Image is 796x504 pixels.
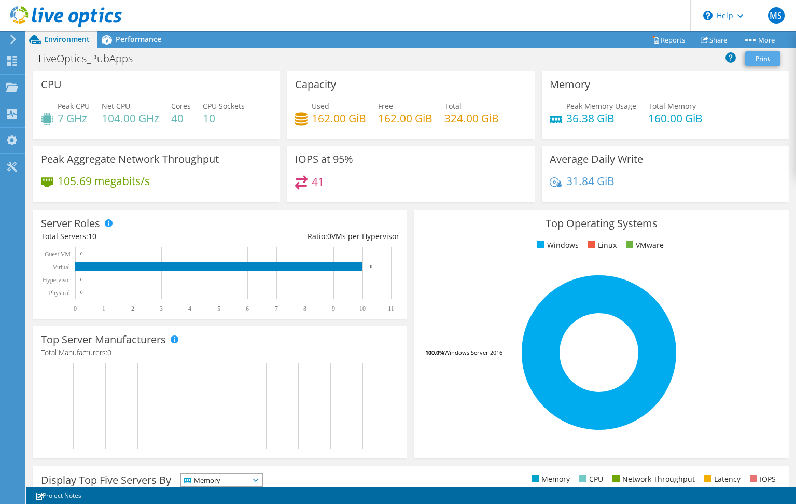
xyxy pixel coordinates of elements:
text: 2 [131,305,134,312]
li: Linux [585,240,617,251]
h3: Average Daily Write [550,153,643,165]
text: Physical [49,289,70,297]
h3: Capacity [295,79,336,90]
span: Free [378,101,393,111]
tspan: 100.0% [425,348,444,356]
li: Network Throughput [610,473,695,485]
div: Total Servers: [41,231,220,242]
a: Print [745,51,780,66]
a: Project Notes [28,489,89,502]
text: 11 [388,305,394,312]
h4: 10 [203,113,245,124]
text: 6 [246,305,249,312]
h3: Memory [550,79,590,90]
span: Environment [44,34,90,44]
li: VMware [623,240,664,251]
span: Performance [116,34,161,44]
a: More [735,32,783,48]
span: MS [768,7,785,24]
text: 0 [80,251,83,256]
li: Windows [535,240,579,251]
h1: LiveOptics_PubApps [34,53,149,64]
li: Latency [702,473,741,485]
h3: Server Roles [41,218,100,229]
text: 9 [332,305,335,312]
text: 1 [102,305,105,312]
span: Net CPU [102,101,130,111]
span: Used [312,101,329,111]
span: Cores [171,101,191,111]
h3: IOPS at 95% [295,153,353,165]
h4: 324.00 GiB [444,113,499,124]
span: CPU Sockets [203,101,245,111]
span: 0 [327,231,331,241]
h4: 41 [312,176,324,187]
div: Ratio: VMs per Hypervisor [220,231,400,242]
h4: 162.00 GiB [378,113,432,124]
span: Total [444,101,462,111]
text: 10 [359,305,366,312]
text: 4 [188,305,191,312]
a: Reports [644,32,693,48]
h3: Peak Aggregate Network Throughput [41,153,219,165]
span: 0 [107,347,111,357]
h4: 105.69 megabits/s [58,175,150,187]
h3: Top Operating Systems [422,218,780,229]
span: 10 [88,231,96,241]
text: 0 [80,290,83,295]
h4: 162.00 GiB [312,113,366,124]
text: Hypervisor [43,276,71,284]
h4: 160.00 GiB [648,113,703,124]
text: 0 [80,277,83,282]
a: Share [693,32,735,48]
span: Peak Memory Usage [566,101,636,111]
text: 10 [368,264,373,269]
h4: 40 [171,113,191,124]
h4: Total Manufacturers: [41,347,399,358]
text: 3 [160,305,163,312]
span: Memory [181,474,249,486]
li: Memory [529,473,570,485]
text: 8 [303,305,306,312]
text: 0 [74,305,77,312]
text: 7 [275,305,278,312]
span: Peak CPU [58,101,90,111]
text: 5 [217,305,220,312]
h3: CPU [41,79,62,90]
text: Guest VM [45,250,71,258]
h4: 104.00 GHz [102,113,159,124]
span: Total Memory [648,101,696,111]
li: IOPS [747,473,776,485]
svg: \n [703,11,713,20]
h3: Top Server Manufacturers [41,334,166,345]
tspan: Windows Server 2016 [444,348,502,356]
h4: 7 GHz [58,113,90,124]
h4: 31.84 GiB [566,175,615,187]
li: CPU [577,473,603,485]
text: Virtual [53,263,71,271]
h4: 36.38 GiB [566,113,636,124]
